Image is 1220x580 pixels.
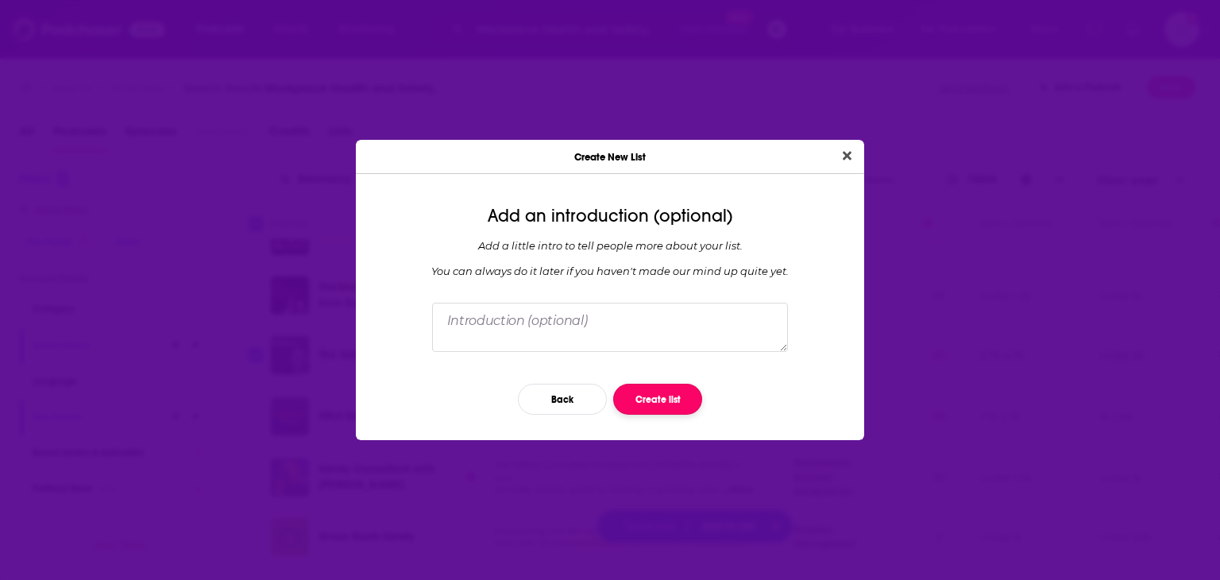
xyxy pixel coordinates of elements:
button: Create list [613,384,702,415]
div: Create New List [356,140,864,174]
button: Back [518,384,607,415]
button: Close [836,146,858,166]
div: Add a little intro to tell people more about your list. You can always do it later if you haven '... [369,239,851,277]
div: Add an introduction (optional) [369,206,851,226]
